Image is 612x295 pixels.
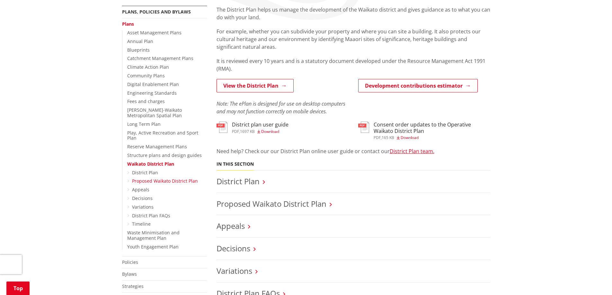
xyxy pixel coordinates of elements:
a: District Plan [217,176,260,187]
a: Strategies [122,283,144,289]
h3: District plan user guide [232,122,288,128]
img: document-pdf.svg [217,122,227,133]
p: For example, whether you can subdivide your property and where you can site a building. It also p... [217,28,490,51]
a: Policies [122,259,138,265]
a: Bylaws [122,271,137,277]
a: Plans [122,21,134,27]
a: Proposed Waikato District Plan [217,198,326,209]
a: Catchment Management Plans [127,55,193,61]
div: , [232,130,288,134]
iframe: Messenger Launcher [582,268,606,291]
span: pdf [374,135,381,140]
a: Decisions [132,195,153,201]
a: Digital Enablement Plan [127,81,179,87]
a: Variations [217,265,252,276]
a: Proposed Waikato District Plan [132,178,198,184]
a: Fees and charges [127,98,165,104]
a: Asset Management Plans [127,30,182,36]
span: Download [401,135,419,140]
a: District Plan [132,169,158,176]
h5: In this section [217,161,254,167]
p: It is reviewed every 10 years and is a statutory document developed under the Resource Management... [217,57,490,73]
a: Consent order updates to the Operative Waikato District Plan pdf,165 KB Download [358,122,490,139]
a: Waste Minimisation and Management Plan [127,230,180,241]
a: Climate Action Plan [127,64,169,70]
a: Youth Engagement Plan [127,244,179,250]
p: The District Plan helps us manage the development of the Waikato district and gives guidance as t... [217,6,490,21]
a: Reserve Management Plans [127,143,187,150]
a: Long Term Plan [127,121,161,127]
a: Appeals [132,187,149,193]
a: [PERSON_NAME]-Waikato Metropolitan Spatial Plan [127,107,182,118]
a: Annual Plan [127,38,153,44]
span: 1697 KB [240,129,255,134]
a: Plans, policies and bylaws [122,9,191,15]
a: Blueprints [127,47,150,53]
span: pdf [232,129,239,134]
em: Note: The ePlan is designed for use on desktop computers and may not function correctly on mobile... [217,100,345,115]
a: Play, Active Recreation and Sport Plan [127,130,198,141]
a: View the District Plan [217,79,294,92]
img: document-pdf.svg [358,122,369,133]
a: District plan user guide pdf,1697 KB Download [217,122,288,133]
a: Development contributions estimator [358,79,478,92]
a: Community Plans [127,73,165,79]
a: District Plan FAQs [132,213,170,219]
a: Decisions [217,243,250,254]
a: Engineering Standards [127,90,177,96]
a: Waikato District Plan [127,161,174,167]
a: Structure plans and design guides [127,152,202,158]
a: Timeline [132,221,151,227]
a: Appeals [217,221,245,231]
h3: Consent order updates to the Operative Waikato District Plan [374,122,490,134]
span: 165 KB [382,135,394,140]
a: Variations [132,204,154,210]
p: Need help? Check our our District Plan online user guide or contact our [217,147,490,155]
div: , [374,136,490,140]
span: Download [261,129,279,134]
a: District Plan team. [390,148,434,155]
a: Top [6,282,30,295]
